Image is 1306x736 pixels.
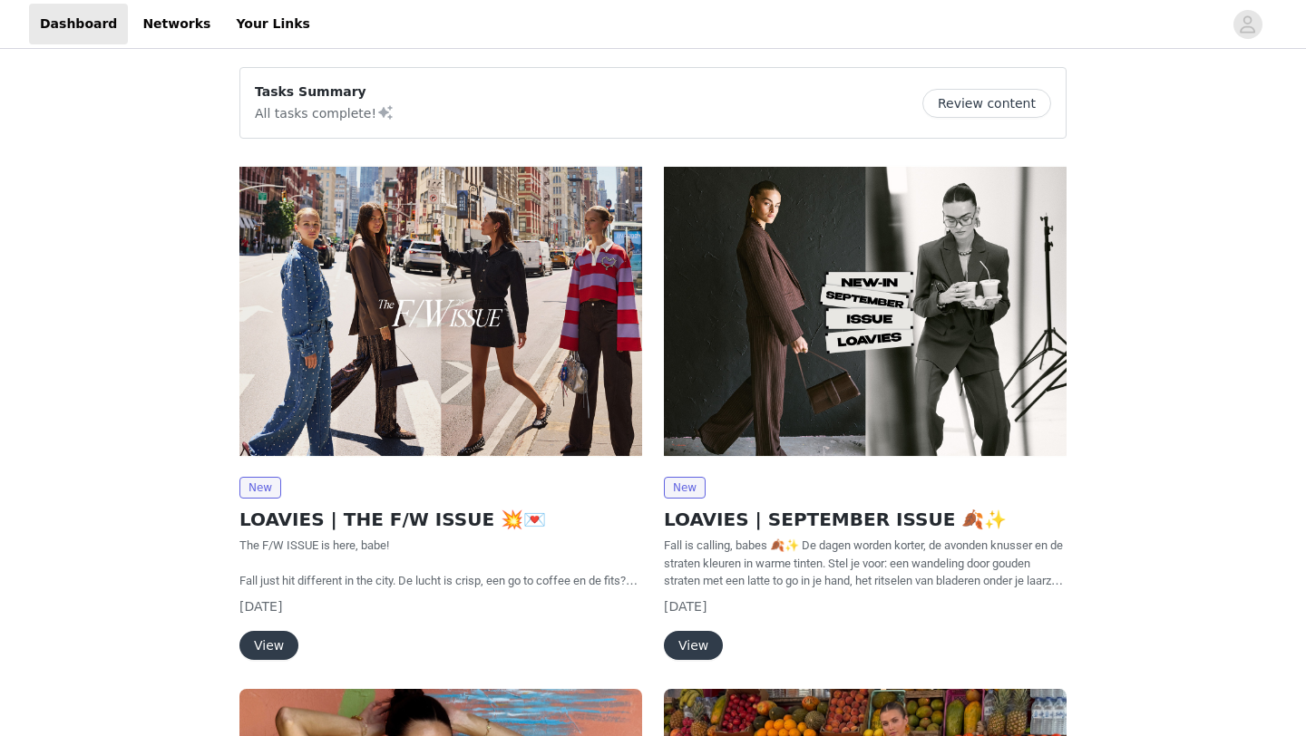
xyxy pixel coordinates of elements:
[664,631,723,660] button: View
[239,639,298,653] a: View
[664,639,723,653] a: View
[664,477,706,499] span: New
[132,4,221,44] a: Networks
[922,89,1051,118] button: Review content
[1239,10,1256,39] div: avatar
[664,599,707,614] span: [DATE]
[239,506,642,533] h2: LOAVIES | THE F/W ISSUE 💥💌
[239,631,298,660] button: View
[255,102,395,123] p: All tasks complete!
[255,82,395,102] p: Tasks Summary
[225,4,321,44] a: Your Links
[664,160,1067,462] img: LOAVIES
[664,506,1067,533] h2: LOAVIES | SEPTEMBER ISSUE 🍂✨
[29,4,128,44] a: Dashboard
[239,538,389,552] span: The F/W ISSUE is here, babe!
[239,160,642,462] img: LOAVIES
[239,477,281,499] span: New
[239,574,638,641] span: Fall just hit different in the city. De lucht is crisp, een go to coffee en de fits? On point. De...
[239,599,282,614] span: [DATE]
